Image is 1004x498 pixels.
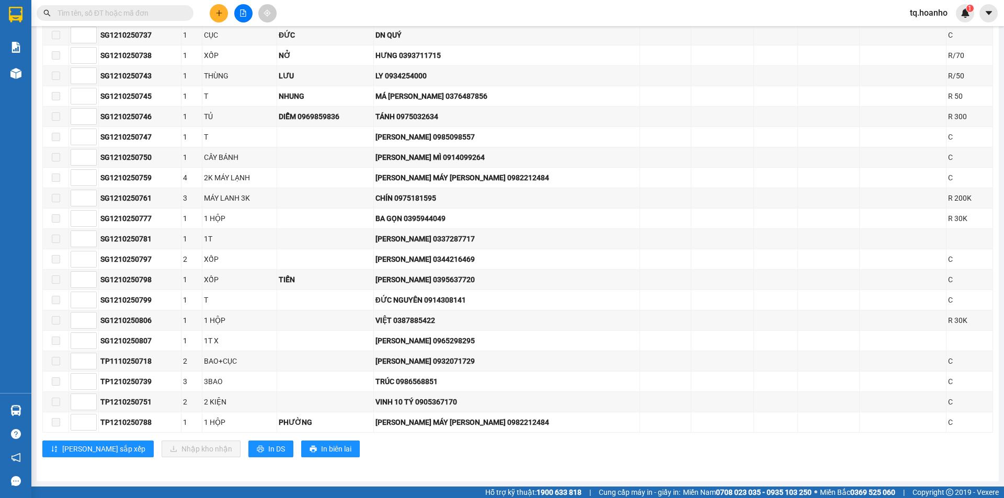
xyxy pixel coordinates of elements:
div: SG1210250745 [100,90,179,102]
input: Tìm tên, số ĐT hoặc mã đơn [58,7,181,19]
div: C [948,355,991,367]
div: TP1210250788 [100,416,179,428]
div: R/50 [948,70,991,82]
td: TP1210250788 [99,412,181,433]
td: SG1210250745 [99,86,181,107]
div: 1 HỘP [204,416,275,428]
div: [PERSON_NAME] 0344216469 [375,253,638,265]
div: 1 [183,233,201,245]
span: sort-ascending [51,445,58,454]
span: Miền Bắc [820,487,895,498]
td: TP1210250739 [99,372,181,392]
div: SG1210250799 [100,294,179,306]
img: logo-vxr [9,7,22,22]
img: icon-new-feature [961,8,970,18]
div: R 30K [948,213,991,224]
td: TP1110250718 [99,351,181,372]
div: MÁY LANH 3K [204,192,275,204]
td: SG1210250747 [99,127,181,147]
img: solution-icon [10,42,21,53]
div: 4 [183,172,201,183]
div: TP1210250751 [100,396,179,408]
div: NỞ [279,50,372,61]
div: SG1210250743 [100,70,179,82]
div: C [948,416,991,428]
div: CHÍN 0975181595 [375,192,638,204]
button: downloadNhập kho nhận [162,441,241,457]
span: caret-down [984,8,994,18]
span: Cung cấp máy in - giấy in: [599,487,680,498]
button: sort-ascending[PERSON_NAME] sắp xếp [42,441,154,457]
strong: 1900 633 818 [537,488,581,496]
div: R 30K [948,315,991,326]
div: 1 HỘP [204,315,275,326]
img: warehouse-icon [10,405,21,416]
td: SG1210250799 [99,290,181,310]
div: 3BAO [204,376,275,387]
span: [PERSON_NAME] sắp xếp [62,443,145,455]
div: C [948,131,991,143]
div: 1 [183,315,201,326]
button: aim [258,4,277,22]
span: Hỗ trợ kỹ thuật: [485,487,581,498]
div: R/70 [948,50,991,61]
div: 1 [183,111,201,122]
span: question-circle [11,429,21,439]
div: [PERSON_NAME] 0395637720 [375,274,638,285]
div: T [204,131,275,143]
div: NHUNG [279,90,372,102]
div: SG1210250806 [100,315,179,326]
div: VIỆT 0387885422 [375,315,638,326]
td: SG1210250807 [99,331,181,351]
div: CÂY BÁNH [204,152,275,163]
div: C [948,294,991,306]
div: C [948,29,991,41]
div: 1 [183,50,201,61]
td: SG1210250737 [99,25,181,45]
div: VINH 10 TÝ 0905367170 [375,396,638,408]
div: TP1110250718 [100,355,179,367]
td: SG1210250797 [99,249,181,270]
div: [PERSON_NAME] 0985098557 [375,131,638,143]
span: file-add [239,9,247,17]
div: C [948,274,991,285]
td: SG1210250777 [99,209,181,229]
div: 1 [183,29,201,41]
strong: 0369 525 060 [850,488,895,496]
div: 2 [183,355,201,367]
span: Miền Nam [683,487,812,498]
span: plus [215,9,223,17]
div: 1 HỘP [204,213,275,224]
div: SG1210250797 [100,253,179,265]
div: SG1210250759 [100,172,179,183]
span: notification [11,453,21,462]
div: [PERSON_NAME] 0932071729 [375,355,638,367]
div: SG1210250807 [100,335,179,346]
span: aim [264,9,271,17]
div: [PERSON_NAME] 0965298295 [375,335,638,346]
div: BAO+CỤC [204,355,275,367]
button: printerIn biên lai [301,441,360,457]
div: SG1210250750 [100,152,179,163]
div: BA GỌN 0395944049 [375,213,638,224]
div: PHƯỜNG [279,416,372,428]
div: R 50 [948,90,991,102]
span: copyright [946,489,953,496]
div: THÙNG [204,70,275,82]
div: DN QUÝ [375,29,638,41]
div: MÁ [PERSON_NAME] 0376487856 [375,90,638,102]
td: SG1210250746 [99,107,181,127]
div: DIỄM 0969859836 [279,111,372,122]
button: plus [210,4,228,22]
div: 1 [183,213,201,224]
div: SG1210250798 [100,274,179,285]
div: XỐP [204,50,275,61]
div: ĐỨC NGUYÊN 0914308141 [375,294,638,306]
div: 3 [183,192,201,204]
div: SG1210250761 [100,192,179,204]
td: TP1210250751 [99,392,181,412]
div: T [204,90,275,102]
div: T [204,294,275,306]
div: 2 [183,253,201,265]
div: HƯNG 0393711715 [375,50,638,61]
